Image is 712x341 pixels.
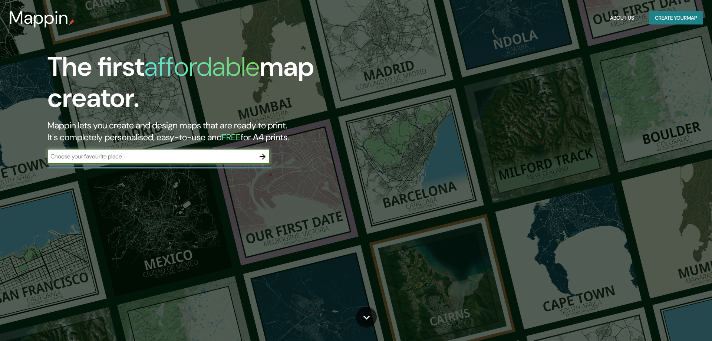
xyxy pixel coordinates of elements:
[649,11,703,25] button: Create yourmap
[9,7,69,28] h3: Mappin
[47,51,403,119] h1: The first map creator.
[144,49,260,84] h1: affordable
[69,19,75,25] img: mappin-pin
[47,119,403,143] h2: Mappin lets you create and design maps that are ready to print. It's completely personalised, eas...
[47,152,255,161] input: Choose your favourite place
[607,11,637,25] button: About Us
[222,131,241,143] h5: FREE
